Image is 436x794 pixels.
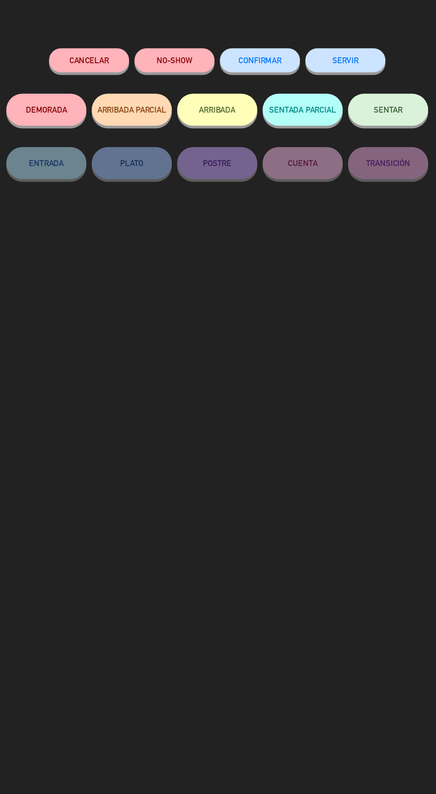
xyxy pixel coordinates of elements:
[291,68,358,88] button: SERVIR
[327,106,394,133] button: SENTAR
[402,7,429,33] button: close
[118,115,176,123] span: ARRIBADA PARCIAL
[348,115,372,123] span: SENTAR
[236,74,271,82] span: CONFIRMAR
[42,150,109,177] button: ENTRADA
[256,150,323,177] button: CUENTA
[256,106,323,133] button: SENTADA PARCIAL
[113,106,180,133] button: ARRIBADA PARCIAL
[327,150,394,177] button: TRANSICIÓN
[185,106,251,133] button: ARRIBADA
[78,68,145,88] button: Cancelar
[113,150,180,177] button: PLATO
[185,150,251,177] button: POSTRE
[149,68,216,88] button: NO-SHOW
[404,7,427,29] i: close
[220,68,287,88] button: CONFIRMAR
[42,106,109,133] button: DEMORADA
